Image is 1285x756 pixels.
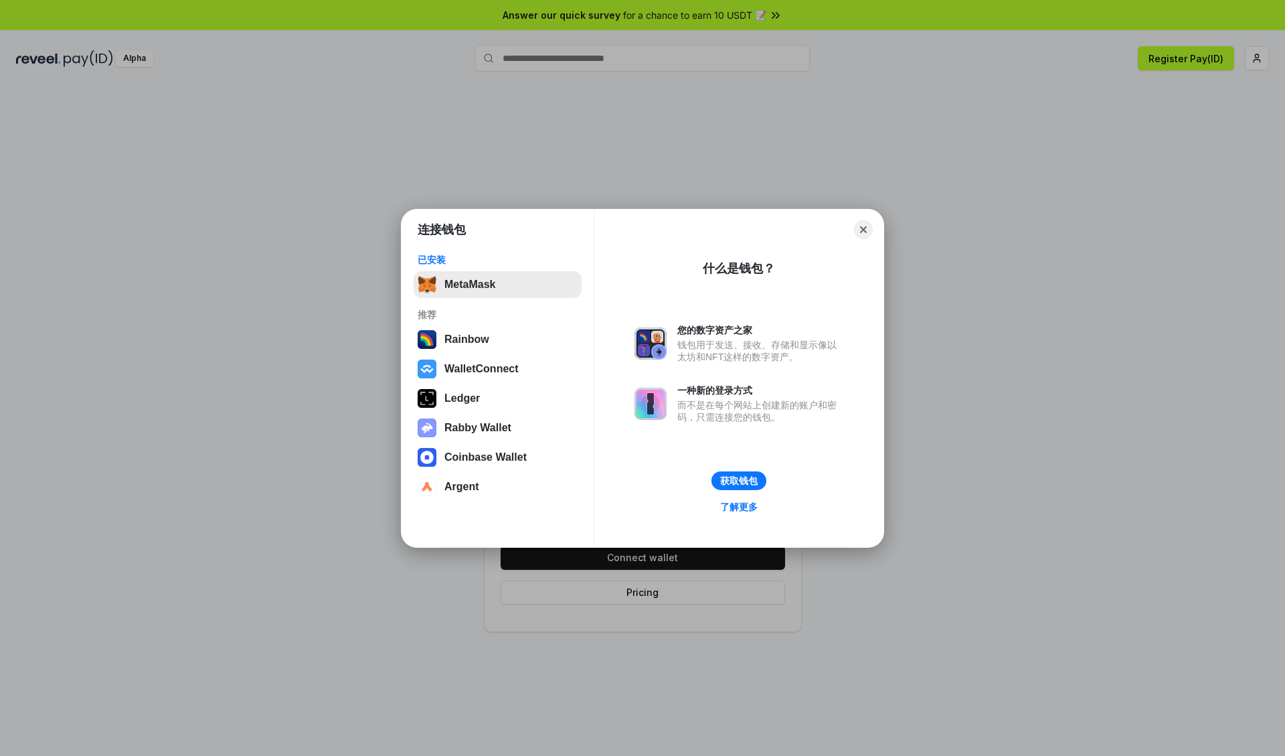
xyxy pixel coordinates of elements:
[444,333,489,346] div: Rainbow
[414,271,582,298] button: MetaMask
[634,327,667,360] img: svg+xml,%3Csvg%20xmlns%3D%22http%3A%2F%2Fwww.w3.org%2F2000%2Fsvg%22%20fill%3D%22none%22%20viewBox...
[418,360,436,378] img: svg+xml,%3Csvg%20width%3D%2228%22%20height%3D%2228%22%20viewBox%3D%220%200%2028%2028%22%20fill%3D...
[444,451,527,463] div: Coinbase Wallet
[720,475,758,487] div: 获取钱包
[444,481,479,493] div: Argent
[444,363,519,375] div: WalletConnect
[418,389,436,408] img: svg+xml,%3Csvg%20xmlns%3D%22http%3A%2F%2Fwww.w3.org%2F2000%2Fsvg%22%20width%3D%2228%22%20height%3...
[414,385,582,412] button: Ledger
[418,477,436,496] img: svg+xml,%3Csvg%20width%3D%2228%22%20height%3D%2228%22%20viewBox%3D%220%200%2028%2028%22%20fill%3D...
[634,388,667,420] img: svg+xml,%3Csvg%20xmlns%3D%22http%3A%2F%2Fwww.w3.org%2F2000%2Fsvg%22%20fill%3D%22none%22%20viewBox...
[414,356,582,382] button: WalletConnect
[414,326,582,353] button: Rainbow
[444,422,511,434] div: Rabby Wallet
[677,339,843,363] div: 钱包用于发送、接收、存储和显示像以太坊和NFT这样的数字资产。
[677,324,843,336] div: 您的数字资产之家
[414,414,582,441] button: Rabby Wallet
[418,330,436,349] img: svg+xml,%3Csvg%20width%3D%22120%22%20height%3D%22120%22%20viewBox%3D%220%200%20120%20120%22%20fil...
[677,399,843,423] div: 而不是在每个网站上创建新的账户和密码，只需连接您的钱包。
[703,260,775,277] div: 什么是钱包？
[418,254,578,266] div: 已安装
[711,471,766,490] button: 获取钱包
[444,279,495,291] div: MetaMask
[418,448,436,467] img: svg+xml,%3Csvg%20width%3D%2228%22%20height%3D%2228%22%20viewBox%3D%220%200%2028%2028%22%20fill%3D...
[418,275,436,294] img: svg+xml,%3Csvg%20fill%3D%22none%22%20height%3D%2233%22%20viewBox%3D%220%200%2035%2033%22%20width%...
[720,501,758,513] div: 了解更多
[854,220,873,239] button: Close
[712,498,766,516] a: 了解更多
[444,392,480,404] div: Ledger
[418,419,436,437] img: svg+xml,%3Csvg%20xmlns%3D%22http%3A%2F%2Fwww.w3.org%2F2000%2Fsvg%22%20fill%3D%22none%22%20viewBox...
[414,473,582,500] button: Argent
[414,444,582,471] button: Coinbase Wallet
[418,309,578,321] div: 推荐
[677,384,843,396] div: 一种新的登录方式
[418,222,466,238] h1: 连接钱包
